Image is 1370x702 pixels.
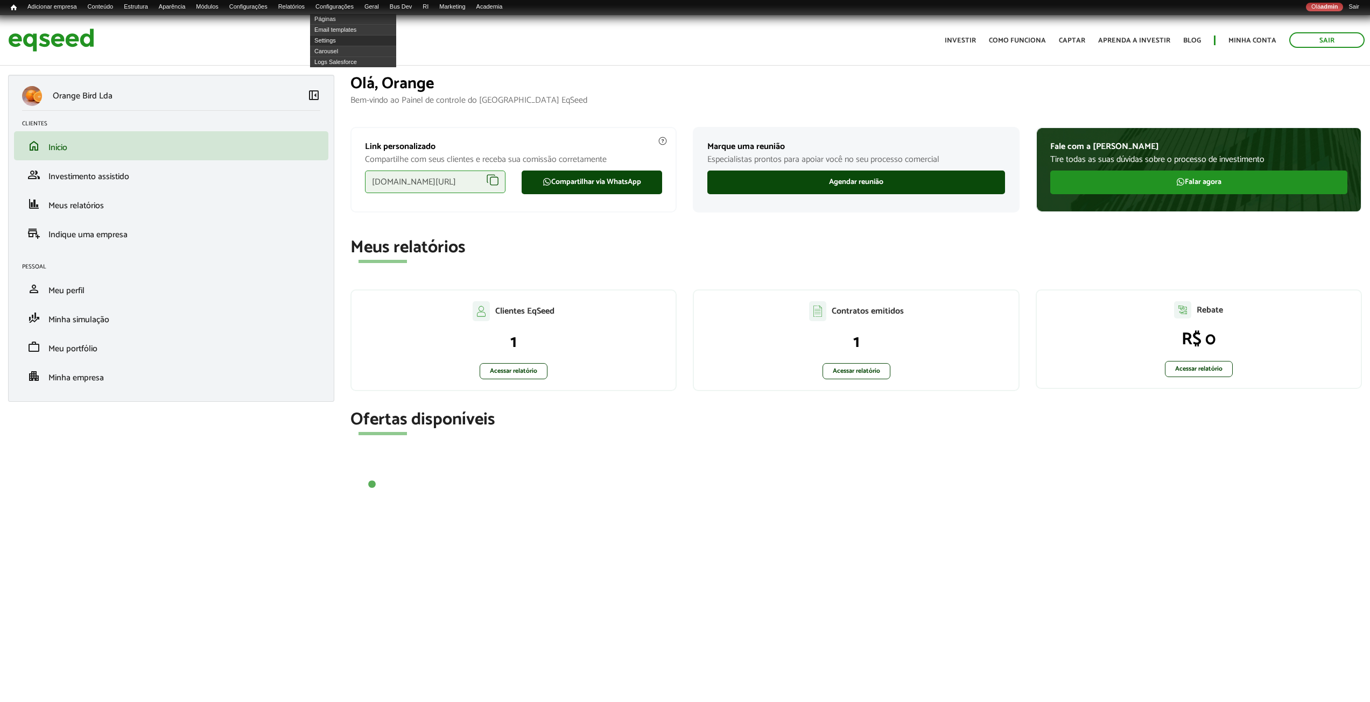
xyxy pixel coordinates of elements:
[367,479,377,490] button: 1 of 0
[350,75,1362,93] h1: Olá, Orange
[1176,178,1185,186] img: FaWhatsapp.svg
[27,197,40,210] span: finance
[27,370,40,382] span: apartment
[945,37,976,44] a: Investir
[14,218,328,247] li: Indique uma empresa
[53,91,113,101] p: Orange Bird Lda
[658,136,668,146] img: agent-meulink-info2.svg
[350,238,1362,257] h2: Meus relatórios
[495,306,554,316] p: Clientes EqSeed
[22,139,320,152] a: homeInício
[48,342,97,356] span: Meu portfólio
[473,301,490,321] img: agent-clientes.svg
[832,306,904,316] p: Contratos emitidos
[543,178,551,186] img: FaWhatsapp.svg
[384,3,418,11] a: Bus Dev
[22,3,82,11] a: Adicionar empresa
[707,141,1004,152] p: Marque uma reunião
[705,332,1007,352] p: 1
[48,228,128,242] span: Indique uma empresa
[48,169,129,184] span: Investimento assistido
[14,332,328,361] li: Meu portfólio
[82,3,119,11] a: Conteúdo
[14,160,328,189] li: Investimento assistido
[1197,305,1223,315] p: Rebate
[522,171,662,194] a: Compartilhar via WhatsApp
[823,363,890,379] a: Acessar relatório
[27,168,40,181] span: group
[11,4,17,11] span: Início
[22,120,328,127] h2: Clientes
[5,3,22,13] a: Início
[22,264,328,270] h2: Pessoal
[14,131,328,160] li: Início
[310,13,396,24] a: Páginas
[48,371,104,385] span: Minha empresa
[48,283,85,298] span: Meu perfil
[22,197,320,210] a: financeMeus relatórios
[350,95,1362,105] p: Bem-vindo ao Painel de controle do [GEOGRAPHIC_DATA] EqSeed
[707,171,1004,194] a: Agendar reunião
[48,198,104,213] span: Meus relatórios
[22,311,320,324] a: finance_modeMinha simulação
[365,171,505,193] div: [DOMAIN_NAME][URL]
[359,3,384,11] a: Geral
[27,282,40,295] span: person
[1059,37,1085,44] a: Captar
[362,332,665,352] p: 1
[27,311,40,324] span: finance_mode
[434,3,470,11] a: Marketing
[1048,329,1350,350] p: R$ 0
[1098,37,1170,44] a: Aprenda a investir
[809,301,826,321] img: agent-contratos.svg
[350,410,1362,429] h2: Ofertas disponíveis
[1320,3,1338,10] strong: admin
[118,3,153,11] a: Estrutura
[22,282,320,295] a: personMeu perfil
[1228,37,1276,44] a: Minha conta
[707,154,1004,165] p: Especialistas prontos para apoiar você no seu processo comercial
[48,140,67,155] span: Início
[191,3,224,11] a: Módulos
[14,303,328,332] li: Minha simulação
[1165,361,1233,377] a: Acessar relatório
[153,3,191,11] a: Aparência
[14,361,328,391] li: Minha empresa
[471,3,508,11] a: Academia
[27,226,40,239] span: add_business
[22,341,320,353] a: workMeu portfólio
[22,168,320,181] a: groupInvestimento assistido
[1183,37,1201,44] a: Blog
[989,37,1046,44] a: Como funciona
[1343,3,1365,11] a: Sair
[224,3,273,11] a: Configurações
[1050,141,1347,152] p: Fale com a [PERSON_NAME]
[365,141,662,152] p: Link personalizado
[307,89,320,104] a: Colapsar menu
[14,189,328,218] li: Meus relatórios
[8,26,94,54] img: EqSeed
[1306,3,1343,11] a: Oláadmin
[417,3,434,11] a: RI
[1289,32,1365,48] a: Sair
[22,226,320,239] a: add_businessIndique uma empresa
[273,3,310,11] a: Relatórios
[27,139,40,152] span: home
[480,363,547,379] a: Acessar relatório
[307,89,320,102] span: left_panel_close
[1050,154,1347,165] p: Tire todas as suas dúvidas sobre o processo de investimento
[365,154,662,165] p: Compartilhe com seus clientes e receba sua comissão corretamente
[27,341,40,353] span: work
[1174,301,1191,318] img: agent-relatorio.svg
[14,274,328,303] li: Meu perfil
[48,313,109,327] span: Minha simulação
[1050,171,1347,194] a: Falar agora
[22,370,320,382] a: apartmentMinha empresa
[310,3,359,11] a: Configurações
